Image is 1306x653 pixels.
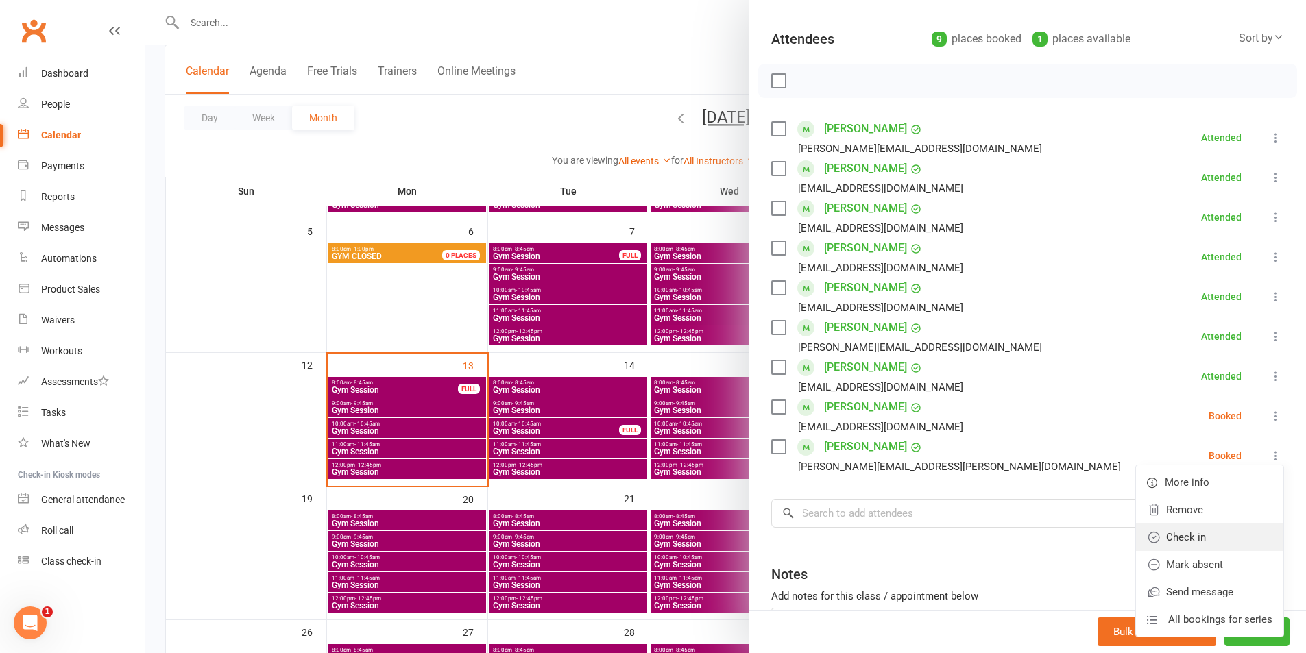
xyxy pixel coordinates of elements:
div: Add notes for this class / appointment below [771,588,1284,604]
a: Workouts [18,336,145,367]
a: Clubworx [16,14,51,48]
a: People [18,89,145,120]
a: [PERSON_NAME] [824,197,907,219]
div: [EMAIL_ADDRESS][DOMAIN_NAME] [798,378,963,396]
a: Roll call [18,515,145,546]
div: Waivers [41,315,75,325]
a: What's New [18,428,145,459]
a: Check in [1136,523,1283,551]
div: [EMAIL_ADDRESS][DOMAIN_NAME] [798,418,963,436]
div: [EMAIL_ADDRESS][DOMAIN_NAME] [798,299,963,317]
div: [PERSON_NAME][EMAIL_ADDRESS][DOMAIN_NAME] [798,338,1042,356]
div: [EMAIL_ADDRESS][DOMAIN_NAME] [798,219,963,237]
div: Calendar [41,130,81,140]
div: Attended [1201,371,1242,381]
div: Assessments [41,376,109,387]
button: Bulk add attendees [1098,617,1216,646]
div: Class check-in [41,556,101,567]
iframe: Intercom live chat [14,606,47,639]
div: [PERSON_NAME][EMAIL_ADDRESS][PERSON_NAME][DOMAIN_NAME] [798,458,1121,476]
div: Reports [41,191,75,202]
a: Messages [18,212,145,243]
div: Attended [1201,173,1242,182]
div: Attended [1201,252,1242,262]
div: 1 [1032,32,1048,47]
div: 9 [932,32,947,47]
div: Automations [41,253,97,264]
div: Dashboard [41,68,88,79]
a: [PERSON_NAME] [824,277,907,299]
span: More info [1165,474,1209,491]
a: [PERSON_NAME] [824,237,907,259]
a: All bookings for series [1136,606,1283,633]
a: Assessments [18,367,145,397]
a: [PERSON_NAME] [824,356,907,378]
div: Payments [41,160,84,171]
div: General attendance [41,494,125,505]
div: [EMAIL_ADDRESS][DOMAIN_NAME] [798,180,963,197]
div: Tasks [41,407,66,418]
a: Product Sales [18,274,145,305]
a: Mark absent [1136,551,1283,578]
span: All bookings for series [1168,611,1272,628]
a: Waivers [18,305,145,336]
div: People [41,99,70,110]
a: General attendance kiosk mode [18,484,145,515]
div: places booked [932,29,1021,49]
div: What's New [41,438,90,449]
a: Payments [18,151,145,182]
a: More info [1136,469,1283,496]
a: Tasks [18,397,145,428]
input: Search to add attendees [771,499,1284,528]
div: Attended [1201,212,1242,222]
div: Attended [1201,292,1242,301]
div: Attendees [771,29,834,49]
div: Sort by [1239,29,1284,47]
a: Reports [18,182,145,212]
span: 1 [42,606,53,617]
div: Product Sales [41,284,100,295]
a: Calendar [18,120,145,151]
div: places available [1032,29,1130,49]
a: Send message [1136,578,1283,606]
a: [PERSON_NAME] [824,317,907,338]
div: Booked [1209,451,1242,460]
div: Attended [1201,332,1242,341]
div: Notes [771,565,808,584]
div: [EMAIL_ADDRESS][DOMAIN_NAME] [798,259,963,277]
a: [PERSON_NAME] [824,118,907,140]
div: [PERSON_NAME][EMAIL_ADDRESS][DOMAIN_NAME] [798,140,1042,158]
a: Remove [1136,496,1283,523]
a: [PERSON_NAME] [824,396,907,418]
a: Automations [18,243,145,274]
div: Booked [1209,411,1242,421]
div: Roll call [41,525,73,536]
a: Dashboard [18,58,145,89]
a: Class kiosk mode [18,546,145,577]
a: [PERSON_NAME] [824,158,907,180]
div: Workouts [41,345,82,356]
div: Attended [1201,133,1242,143]
a: [PERSON_NAME] [824,436,907,458]
div: Messages [41,222,84,233]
